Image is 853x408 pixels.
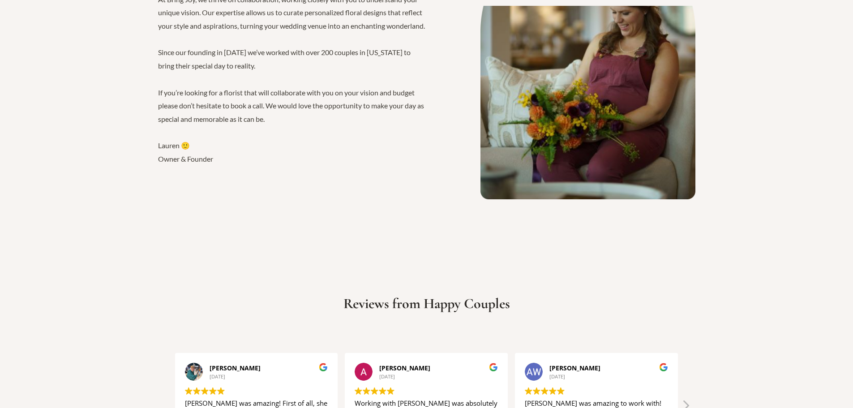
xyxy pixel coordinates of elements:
[163,295,691,312] h2: Reviews from Happy Couples
[549,373,668,380] div: [DATE]
[549,364,668,373] div: [PERSON_NAME]
[210,364,328,373] div: [PERSON_NAME]
[379,373,498,380] div: [DATE]
[525,363,543,381] img: Abigail Wright
[185,363,203,381] img: Carol S
[355,363,373,381] img: Abigail Wright
[379,364,498,373] div: [PERSON_NAME]
[210,373,328,380] div: [DATE]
